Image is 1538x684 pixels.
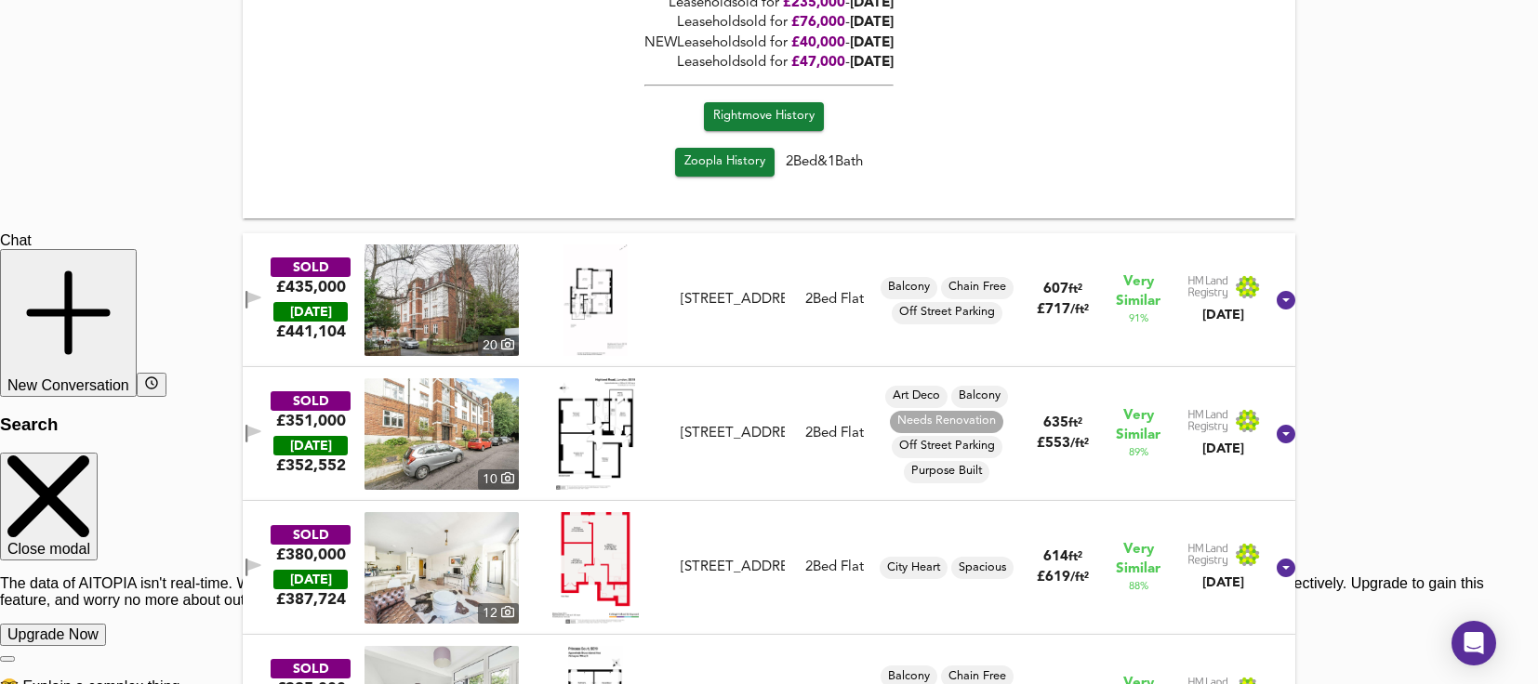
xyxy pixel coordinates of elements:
img: property thumbnail [365,378,519,490]
div: Balcony [881,277,937,299]
div: [DATE] [1187,573,1260,592]
div: SOLD [271,659,351,678]
span: Off Street Parking [892,438,1002,454]
div: Off Street Parking [892,302,1002,324]
span: Spacious [951,559,1014,576]
span: / ft² [1070,572,1089,584]
span: 607 [1043,283,1068,296]
span: [DATE] [850,16,894,30]
span: / ft² [1070,304,1089,316]
a: Rightmove History [704,103,824,132]
span: New Conversation [7,377,129,393]
div: 12 [478,603,519,624]
a: property thumbnail 12 [365,512,519,624]
img: Floorplan [556,378,635,490]
span: Needs Renovation [890,413,1003,429]
div: Art Deco [885,386,948,408]
svg: Show Details [1275,289,1297,311]
span: £ 40,000 [791,36,845,50]
div: £380,000 [276,545,346,565]
div: City Heart [880,557,948,579]
span: ft² [1068,417,1082,429]
div: 20 [478,335,519,356]
span: Balcony [881,279,937,296]
span: Very Similar [1116,540,1160,579]
span: Chain Free [941,279,1014,296]
div: Balcony [951,386,1008,408]
div: Flat 1, 34a Westow Street, SE19 3AH [673,558,793,577]
span: / ft² [1070,438,1089,450]
img: Floorplan [552,512,640,624]
div: 2 Bed Flat [805,558,864,577]
div: Purpose Built [904,461,989,483]
span: [DATE] [850,36,894,50]
span: 89 % [1129,445,1148,460]
span: £ 387,724 [276,589,346,610]
div: [STREET_ADDRESS] [681,424,786,443]
div: SOLD£435,000 [DATE]£441,104property thumbnail 20 Floorplan[STREET_ADDRESS]2Bed FlatBalconyChain F... [243,233,1295,367]
div: SOLD [271,391,351,411]
img: property thumbnail [365,512,519,624]
span: Off Street Parking [892,304,1002,321]
span: £ 553 [1037,437,1089,451]
a: Zoopla History [675,148,775,177]
div: £435,000 [276,277,346,297]
div: Leasehold sold for - [644,13,894,33]
div: Spacious [951,557,1014,579]
div: 2 Bed Flat [805,424,864,443]
div: [STREET_ADDRESS] [681,558,786,577]
div: [DATE] [273,302,348,322]
span: Very Similar [1116,406,1160,445]
div: 2 Bed & 1 Bath [644,148,894,184]
div: [DATE] [1187,440,1260,458]
div: Open Intercom Messenger [1452,621,1496,665]
div: [DATE] [1187,306,1260,324]
div: NEW Leasehold sold for - [644,33,894,53]
span: Purpose Built [904,463,989,480]
div: [STREET_ADDRESS] [681,290,786,309]
svg: Show Details [1275,557,1297,579]
div: 2 Bed Flat [805,290,864,309]
span: Close modal [7,541,90,557]
div: £351,000 [276,411,346,431]
div: Chain Free [941,277,1014,299]
img: Land Registry [1187,275,1260,299]
div: Off Street Parking [892,436,1002,458]
a: property thumbnail 10 [365,378,519,490]
img: Floorplan [563,244,628,356]
span: Very Similar [1116,272,1160,311]
div: Needs Renovation [890,411,1003,433]
span: Rightmove History [713,107,815,128]
img: Land Registry [1187,543,1260,567]
div: [DATE] [273,570,348,589]
span: £ 47,000 [791,56,845,70]
span: 614 [1043,550,1068,564]
div: 10 [478,469,519,490]
span: £ 76,000 [791,16,845,30]
span: £ 352,552 [276,455,346,476]
span: [DATE] [850,56,894,70]
span: Zoopla History [684,151,765,173]
span: City Heart [880,559,948,576]
div: SOLD [271,525,351,545]
a: property thumbnail 20 [365,244,519,356]
span: ft² [1068,283,1082,296]
img: Land Registry [1187,409,1260,433]
div: Leasehold sold for - [644,53,894,72]
span: 635 [1043,416,1068,430]
div: Flat 4, Highlands Court, Highland Road, SE19 1DR [673,290,793,309]
div: SOLD [271,257,351,277]
div: SOLD£351,000 [DATE]£352,552property thumbnail 10 Floorplan[STREET_ADDRESS]2Bed FlatArt DecoBalcon... [243,367,1295,501]
span: Art Deco [885,388,948,404]
span: 88 % [1129,579,1148,594]
div: [DATE] [273,436,348,455]
span: £ 717 [1037,303,1089,317]
img: property thumbnail [365,244,519,356]
span: Balcony [951,388,1008,404]
span: ft² [1068,551,1082,563]
div: SOLD£380,000 [DATE]£387,724property thumbnail 12 Floorplan[STREET_ADDRESS]2Bed FlatCity HeartSpac... [243,501,1295,635]
span: £ 619 [1037,571,1089,585]
svg: Show Details [1275,423,1297,445]
span: £ 441,104 [276,322,346,342]
span: 91 % [1129,311,1148,326]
